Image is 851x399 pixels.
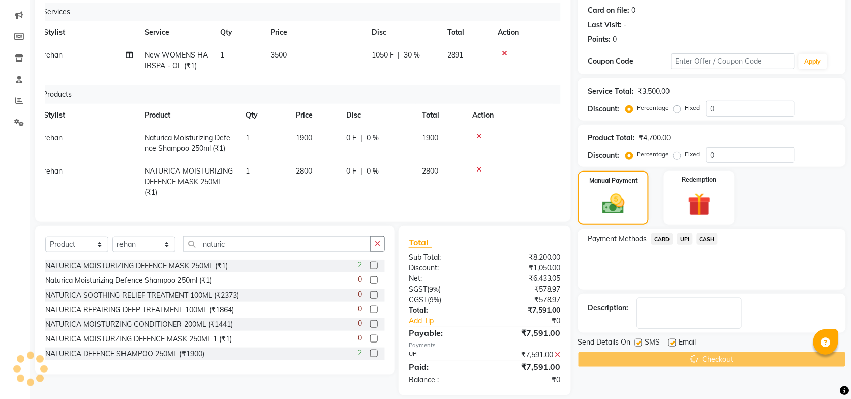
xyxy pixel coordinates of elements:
[401,327,485,339] div: Payable:
[679,337,696,350] span: Email
[409,237,432,248] span: Total
[358,318,362,329] span: 0
[624,20,627,30] div: -
[447,50,463,60] span: 2891
[484,273,568,284] div: ₹6,433.05
[613,34,617,45] div: 0
[409,295,428,304] span: CGST
[45,275,212,286] div: Naturica Moisturizing Defence Shampoo 250ml (₹1)
[358,274,362,285] span: 0
[214,21,265,44] th: Qty
[139,104,239,127] th: Product
[45,349,204,359] div: NATURICA DEFENCE SHAMPOO 250ML (₹1900)
[145,133,230,153] span: Naturica Moisturizing Defence Shampoo 250ml (₹1)
[588,150,620,161] div: Discount:
[358,304,362,314] span: 0
[401,316,499,326] a: Add Tip
[401,252,485,263] div: Sub Total:
[677,233,693,245] span: UPI
[588,104,620,115] div: Discount:
[588,20,622,30] div: Last Visit:
[340,104,416,127] th: Disc
[358,260,362,270] span: 2
[45,305,234,315] div: NATURICA REPAIRING DEEP TREATMENT 100ML (₹1864)
[401,273,485,284] div: Net:
[484,263,568,273] div: ₹1,050.00
[220,50,224,60] span: 1
[290,104,340,127] th: Price
[484,252,568,263] div: ₹8,200.00
[358,348,362,358] span: 2
[38,21,139,44] th: Stylist
[401,361,485,373] div: Paid:
[441,21,492,44] th: Total
[45,261,228,271] div: NATURICA MOISTURIZING DEFENCE MASK 250ML (₹1)
[296,166,312,176] span: 2800
[401,375,485,385] div: Balance :
[484,361,568,373] div: ₹7,591.00
[45,319,233,330] div: NATURICA MOISTURZING CONDITIONER 200ML (₹1441)
[492,21,553,44] th: Action
[183,236,371,252] input: Search or Scan
[639,133,671,143] div: ₹4,700.00
[484,295,568,305] div: ₹578.97
[401,350,485,360] div: UPI
[697,233,718,245] span: CASH
[637,150,670,159] label: Percentage
[39,85,561,104] div: Products
[360,166,362,177] span: |
[651,233,673,245] span: CARD
[588,86,634,97] div: Service Total:
[367,133,379,143] span: 0 %
[682,175,717,184] label: Redemption
[409,284,427,294] span: SGST
[404,50,420,61] span: 30 %
[422,166,438,176] span: 2800
[588,303,629,313] div: Description:
[685,103,700,112] label: Fixed
[139,21,214,44] th: Service
[45,290,239,301] div: NATURICA SOOTHING RELIEF TREATMENT 100ML (₹2373)
[484,375,568,385] div: ₹0
[145,50,208,70] span: New WOMENS HAIRSPA - OL (₹1)
[645,337,660,350] span: SMS
[271,50,287,60] span: 3500
[44,133,63,142] span: rehan
[429,285,439,293] span: 9%
[367,166,379,177] span: 0 %
[38,104,139,127] th: Stylist
[265,21,366,44] th: Price
[484,327,568,339] div: ₹7,591.00
[401,305,485,316] div: Total:
[44,166,63,176] span: rehan
[366,21,441,44] th: Disc
[372,50,394,61] span: 1050 F
[588,5,630,16] div: Card on file:
[499,316,568,326] div: ₹0
[45,334,232,345] div: NATURICA MOISTURZING DEFENCE MASK 250ML 1 (₹1)
[246,166,250,176] span: 1
[671,53,795,69] input: Enter Offer / Coupon Code
[398,50,400,61] span: |
[346,133,356,143] span: 0 F
[422,133,438,142] span: 1900
[638,86,670,97] div: ₹3,500.00
[239,104,290,127] th: Qty
[416,104,466,127] th: Total
[346,166,356,177] span: 0 F
[246,133,250,142] span: 1
[484,305,568,316] div: ₹7,591.00
[296,133,312,142] span: 1900
[681,190,718,219] img: _gift.svg
[430,296,439,304] span: 9%
[401,263,485,273] div: Discount:
[685,150,700,159] label: Fixed
[484,284,568,295] div: ₹578.97
[588,133,635,143] div: Product Total:
[578,337,631,350] span: Send Details On
[799,54,827,69] button: Apply
[484,350,568,360] div: ₹7,591.00
[588,56,671,67] div: Coupon Code
[589,176,638,185] label: Manual Payment
[409,341,561,350] div: Payments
